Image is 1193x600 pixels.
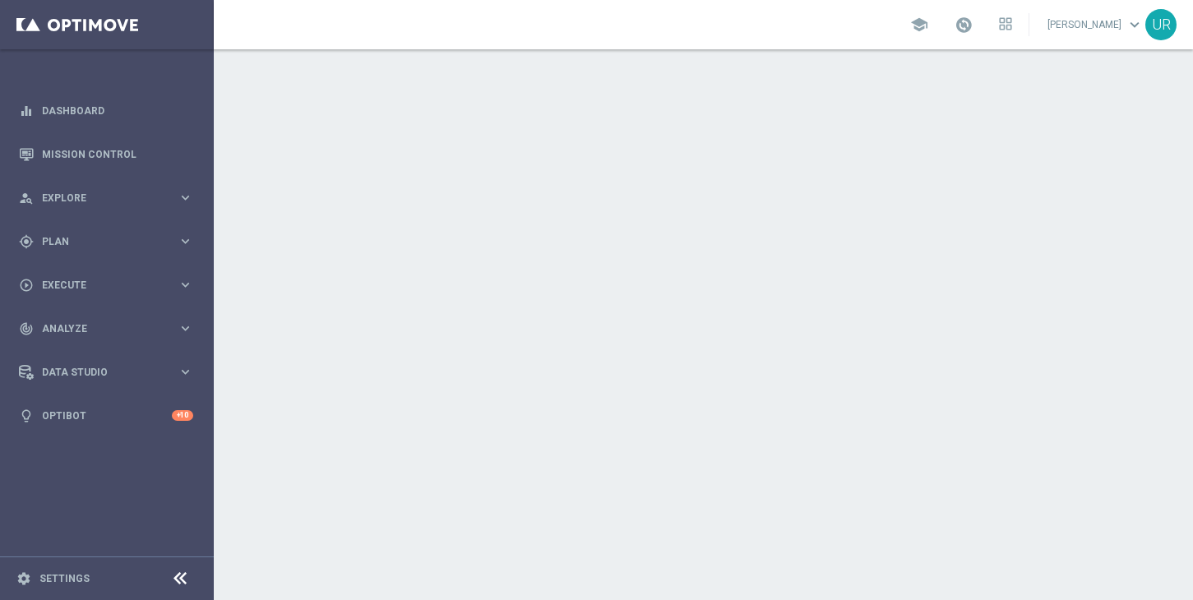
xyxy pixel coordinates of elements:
[19,278,178,293] div: Execute
[39,574,90,584] a: Settings
[19,321,34,336] i: track_changes
[42,367,178,377] span: Data Studio
[18,148,194,161] button: Mission Control
[42,324,178,334] span: Analyze
[16,571,31,586] i: settings
[42,132,193,176] a: Mission Control
[19,321,178,336] div: Analyze
[19,234,34,249] i: gps_fixed
[1046,12,1145,37] a: [PERSON_NAME]keyboard_arrow_down
[178,321,193,336] i: keyboard_arrow_right
[19,132,193,176] div: Mission Control
[18,104,194,118] button: equalizer Dashboard
[18,409,194,422] button: lightbulb Optibot +10
[1126,16,1144,34] span: keyboard_arrow_down
[18,366,194,379] button: Data Studio keyboard_arrow_right
[19,89,193,132] div: Dashboard
[18,192,194,205] button: person_search Explore keyboard_arrow_right
[178,277,193,293] i: keyboard_arrow_right
[42,237,178,247] span: Plan
[19,278,34,293] i: play_circle_outline
[19,408,34,423] i: lightbulb
[178,233,193,249] i: keyboard_arrow_right
[19,191,34,205] i: person_search
[1145,9,1177,40] div: UR
[178,190,193,205] i: keyboard_arrow_right
[42,280,178,290] span: Execute
[19,394,193,437] div: Optibot
[910,16,928,34] span: school
[178,364,193,380] i: keyboard_arrow_right
[42,394,172,437] a: Optibot
[42,193,178,203] span: Explore
[172,410,193,421] div: +10
[42,89,193,132] a: Dashboard
[19,191,178,205] div: Explore
[19,234,178,249] div: Plan
[19,104,34,118] i: equalizer
[18,235,194,248] button: gps_fixed Plan keyboard_arrow_right
[18,279,194,292] button: play_circle_outline Execute keyboard_arrow_right
[19,365,178,380] div: Data Studio
[18,322,194,335] button: track_changes Analyze keyboard_arrow_right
